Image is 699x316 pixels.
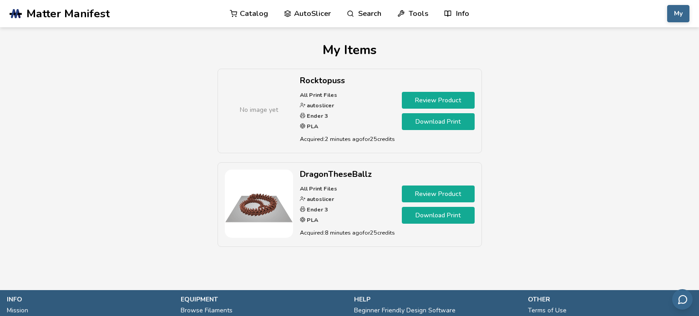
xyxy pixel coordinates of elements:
img: DragonTheseBallz [225,170,293,238]
button: My [667,5,689,22]
a: Review Product [402,92,475,109]
p: Acquired: 8 minutes ago for 25 credits [300,228,395,237]
strong: Ender 3 [305,112,328,120]
a: Download Print [402,113,475,130]
p: info [7,295,172,304]
strong: All Print Files [300,91,337,99]
strong: PLA [305,216,318,224]
strong: PLA [305,122,318,130]
p: other [528,295,693,304]
span: Matter Manifest [26,7,110,20]
button: Send feedback via email [672,289,693,310]
span: No image yet [240,105,278,115]
strong: autoslicer [305,195,334,203]
strong: autoslicer [305,101,334,109]
p: help [354,295,519,304]
a: Review Product [402,186,475,202]
strong: Ender 3 [305,206,328,213]
p: Acquired: 2 minutes ago for 25 credits [300,134,395,144]
strong: All Print Files [300,185,337,192]
h2: Rocktopuss [300,76,395,85]
h2: DragonTheseBallz [300,170,395,179]
a: Download Print [402,207,475,224]
h1: My Items [70,43,629,57]
p: equipment [181,295,345,304]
